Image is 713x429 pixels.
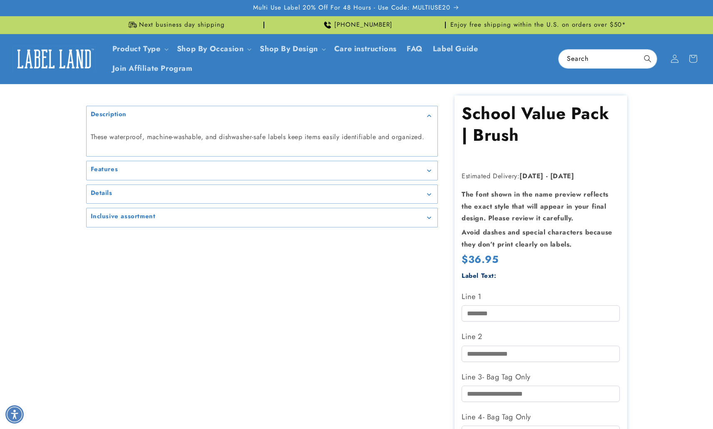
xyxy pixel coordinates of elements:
[462,190,609,223] strong: The font shown in the name preview reflects the exact style that will appear in your final design...
[172,39,255,59] summary: Shop By Occasion
[462,102,620,146] h1: School Value Pack | Brush
[329,39,402,59] a: Care instructions
[546,171,548,181] strong: -
[450,21,626,29] span: Enjoy free shipping within the U.S. on orders over $50*
[260,43,318,54] a: Shop By Design
[87,208,437,227] summary: Inclusive assortment
[255,39,329,59] summary: Shop By Design
[550,171,574,181] strong: [DATE]
[107,39,172,59] summary: Product Type
[91,131,433,143] p: These waterproof, machine-washable, and dishwasher-safe labels keep items easily identifiable and...
[5,405,24,424] div: Accessibility Menu
[462,271,497,280] label: Label Text:
[87,161,437,180] summary: Features
[462,330,620,343] label: Line 2
[462,370,620,384] label: Line 3- Bag Tag Only
[253,4,450,12] span: Multi Use Label 20% Off For 48 Hours - Use Code: MULTIUSE20
[462,253,499,266] span: $36.95
[91,212,156,221] h2: Inclusive assortment
[428,39,483,59] a: Label Guide
[462,410,620,424] label: Line 4- Bag Tag Only
[519,171,544,181] strong: [DATE]
[334,44,397,54] span: Care instructions
[91,165,118,174] h2: Features
[139,21,225,29] span: Next business day shipping
[107,59,198,78] a: Join Affiliate Program
[462,290,620,303] label: Line 1
[462,170,620,182] p: Estimated Delivery:
[334,21,393,29] span: [PHONE_NUMBER]
[12,46,96,72] img: Label Land
[86,16,264,34] div: Announcement
[462,227,612,249] strong: Avoid dashes and special characters because they don’t print clearly on labels.
[433,44,478,54] span: Label Guide
[112,64,193,73] span: Join Affiliate Program
[87,106,437,125] summary: Description
[91,110,127,119] h2: Description
[449,16,627,34] div: Announcement
[10,43,99,75] a: Label Land
[402,39,428,59] a: FAQ
[407,44,423,54] span: FAQ
[268,16,446,34] div: Announcement
[177,44,244,54] span: Shop By Occasion
[538,390,705,421] iframe: Gorgias Floating Chat
[91,189,112,197] h2: Details
[112,43,161,54] a: Product Type
[86,106,438,227] media-gallery: Gallery Viewer
[87,185,437,204] summary: Details
[638,50,657,68] button: Search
